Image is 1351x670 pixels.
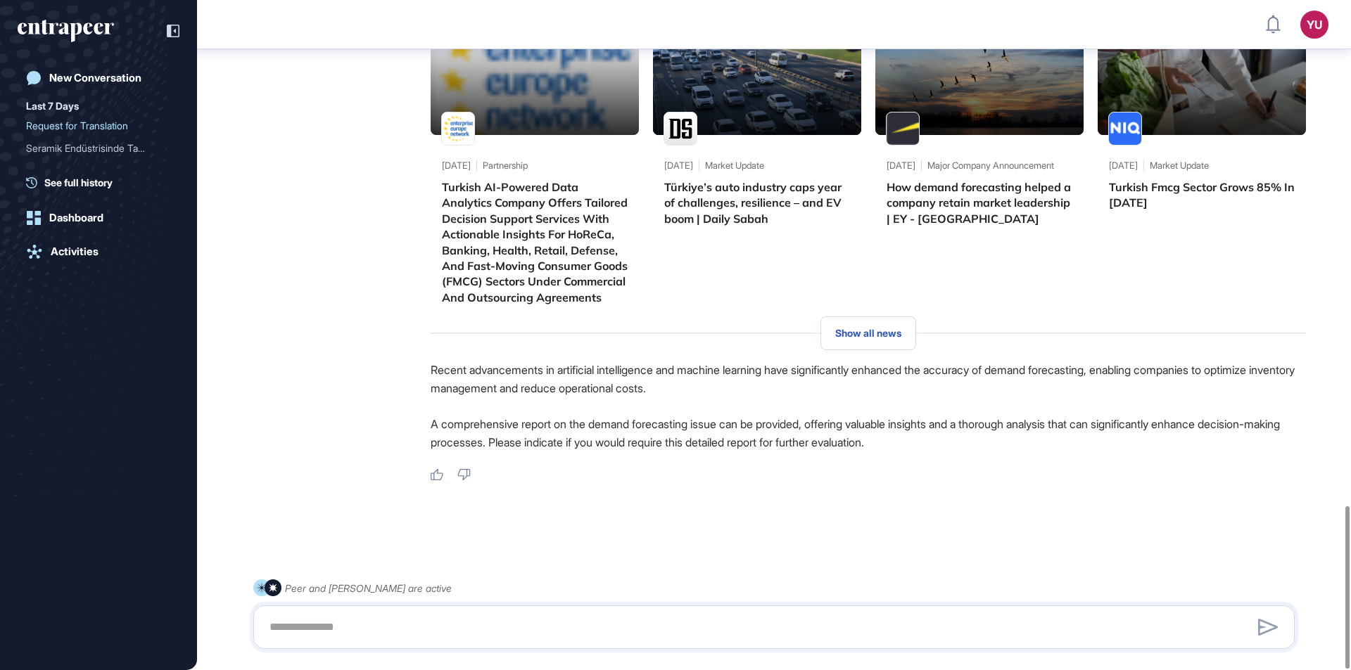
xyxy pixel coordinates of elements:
div: Seramik Endüstrisinde Tal... [26,137,160,160]
p: Recent advancements in artificial intelligence and machine learning have significantly enhanced t... [431,361,1306,397]
div: Türkiye’s auto industry caps year of challenges, resilience – and EV boom | Daily Sabah [664,179,850,226]
div: Major Company Announcement [927,160,1054,171]
div: Last 7 Days [26,98,79,115]
img: favicons [887,112,919,145]
div: New Conversation [49,72,141,84]
img: favicons [442,112,474,145]
div: [DATE] [664,160,693,171]
div: Seramik Endüstrisinde Talep Tahminleme Problemi için Kullanım Senaryoları [26,137,171,160]
a: Dashboard [18,204,179,232]
a: New Conversation [18,64,179,92]
div: [DATE] [887,160,915,171]
button: YU [1300,11,1328,39]
div: Turkish Fmcg Sector Grows 85% In [DATE] [1109,179,1295,211]
p: A comprehensive report on the demand forecasting issue can be provided, offering valuable insight... [431,415,1306,451]
div: Market Update [1150,160,1209,171]
div: Request for Translation [26,115,171,137]
div: [DATE] [1109,160,1138,171]
div: Request for Translation [26,115,160,137]
div: Market Update [705,160,764,171]
div: entrapeer-logo [18,20,114,42]
div: Turkish AI-Powered Data Analytics Company Offers Tailored Decision Support Services With Actionab... [442,179,628,305]
div: Activities [51,245,99,258]
div: How demand forecasting helped a company retain market leadership | EY - [GEOGRAPHIC_DATA] [887,179,1072,226]
div: Partnership [483,160,528,171]
span: Show all news [835,328,901,339]
div: [DATE] [442,160,471,171]
div: Dashboard [49,212,103,224]
a: See full history [26,175,179,190]
div: Peer and [PERSON_NAME] are active [285,579,452,597]
img: favicons [664,112,697,145]
img: favicons [1109,112,1141,145]
span: See full history [44,175,113,190]
a: Activities [18,238,179,266]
